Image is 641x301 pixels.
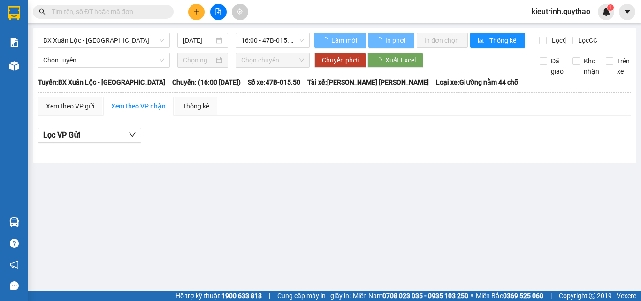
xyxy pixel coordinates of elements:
button: caret-down [619,4,635,20]
span: ⚪️ [471,294,473,298]
span: BX Xuân Lộc - BX Sơn Hoà [43,33,164,47]
span: aim [237,8,243,15]
button: Làm mới [314,33,366,48]
button: file-add [210,4,227,20]
span: Miền Nam [353,291,468,301]
button: Xuất Excel [367,53,423,68]
span: Hỗ trợ kỹ thuật: [176,291,262,301]
span: down [129,131,136,139]
span: loading [376,37,384,44]
div: Xem theo VP nhận [111,101,166,111]
span: notification [10,260,19,269]
input: Chọn ngày [183,55,214,65]
input: 13/08/2025 [183,35,214,46]
span: Lọc CC [574,35,599,46]
span: Chọn tuyến [43,53,164,67]
img: warehouse-icon [9,61,19,71]
span: bar-chart [478,37,486,45]
span: Tài xế: [PERSON_NAME] [PERSON_NAME] [307,77,429,87]
div: Thống kê [183,101,209,111]
button: Lọc VP Gửi [38,128,141,143]
button: In phơi [368,33,414,48]
img: logo-vxr [8,6,20,20]
span: file-add [215,8,221,15]
span: Loại xe: Giường nằm 44 chỗ [436,77,518,87]
span: Làm mới [331,35,359,46]
span: Cung cấp máy in - giấy in: [277,291,351,301]
span: copyright [589,293,595,299]
strong: 1900 633 818 [221,292,262,300]
button: In đơn chọn [417,33,468,48]
span: 1 [609,4,612,11]
b: Tuyến: BX Xuân Lộc - [GEOGRAPHIC_DATA] [38,78,165,86]
li: VP DỌC ĐƯỜNG [65,40,125,50]
span: Chọn chuyến [241,53,304,67]
img: warehouse-icon [9,217,19,227]
span: Số xe: 47B-015.50 [248,77,300,87]
button: aim [232,4,248,20]
span: plus [193,8,200,15]
span: Lọc CR [548,35,572,46]
span: loading [322,37,330,44]
span: Miền Bắc [476,291,543,301]
span: | [550,291,552,301]
span: search [39,8,46,15]
span: Thống kê [489,35,518,46]
input: Tìm tên, số ĐT hoặc mã đơn [52,7,162,17]
span: Đã giao [547,56,567,77]
span: | [269,291,270,301]
span: Lọc VP Gửi [43,129,80,141]
button: bar-chartThống kê [470,33,525,48]
strong: 0708 023 035 - 0935 103 250 [382,292,468,300]
span: Trên xe [613,56,633,77]
button: Chuyển phơi [314,53,366,68]
sup: 1 [607,4,614,11]
button: plus [188,4,205,20]
img: solution-icon [9,38,19,47]
span: environment [5,62,11,69]
div: Xem theo VP gửi [46,101,94,111]
span: kieutrinh.quythao [524,6,598,17]
span: caret-down [623,8,632,16]
span: 16:00 - 47B-015.50 [241,33,304,47]
strong: 0369 525 060 [503,292,543,300]
span: message [10,281,19,290]
li: Quý Thảo [5,5,136,23]
span: Kho nhận [580,56,603,77]
img: icon-new-feature [602,8,610,16]
span: Chuyến: (16:00 [DATE]) [172,77,241,87]
span: question-circle [10,239,19,248]
span: In phơi [385,35,407,46]
li: VP Văn Phòng Buôn Ma Thuột [5,40,65,61]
